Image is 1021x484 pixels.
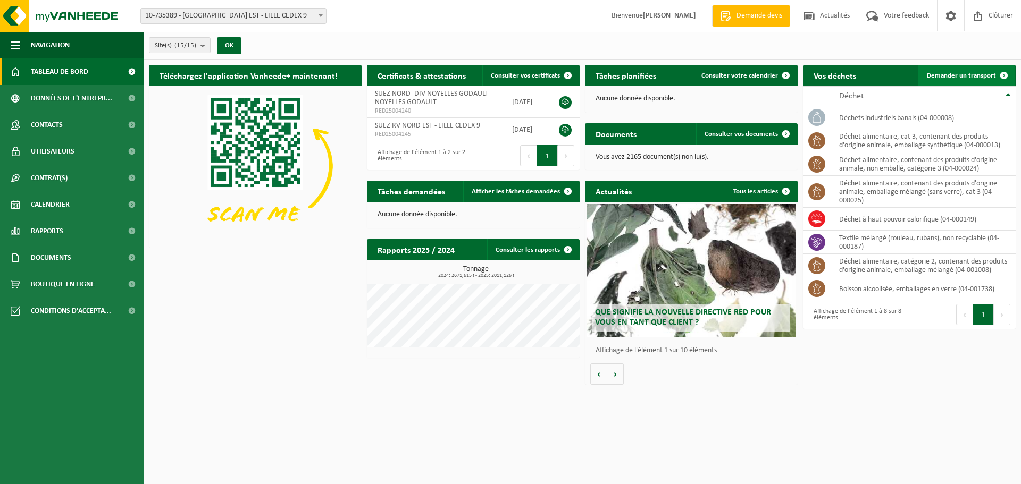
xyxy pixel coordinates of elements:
a: Demander un transport [918,65,1015,86]
span: Afficher les tâches demandées [472,188,560,195]
a: Demande devis [712,5,790,27]
span: SUEZ NORD- DIV NOYELLES GODAULT - NOYELLES GODAULT [375,90,492,106]
span: Consulter vos certificats [491,72,560,79]
a: Afficher les tâches demandées [463,181,579,202]
a: Consulter les rapports [487,239,579,260]
p: Affichage de l'élément 1 sur 10 éléments [596,347,792,354]
span: Utilisateurs [31,138,74,165]
td: déchet alimentaire, cat 3, contenant des produits d'origine animale, emballage synthétique (04-00... [831,129,1016,152]
a: Que signifie la nouvelle directive RED pour vous en tant que client ? [587,204,796,337]
button: 1 [973,304,994,325]
span: RED25004245 [375,130,496,139]
button: Volgende [607,363,624,385]
span: Navigation [31,32,70,58]
a: Consulter vos certificats [482,65,579,86]
span: 10-735389 - SUEZ RV NORD EST - LILLE CEDEX 9 [141,9,326,23]
button: Vorige [590,363,607,385]
span: Conditions d'accepta... [31,298,111,324]
p: Aucune donnée disponible. [596,95,787,103]
button: Next [994,304,1010,325]
span: Rapports [31,218,63,244]
td: déchets industriels banals (04-000008) [831,106,1016,129]
span: Que signifie la nouvelle directive RED pour vous en tant que client ? [595,308,771,327]
button: 1 [537,145,558,166]
h2: Actualités [585,181,642,201]
span: 2024: 2671,615 t - 2025: 2011,126 t [372,273,580,278]
h3: Tonnage [372,266,580,278]
span: Déchet [839,92,864,100]
button: OK [217,37,241,54]
h2: Certificats & attestations [367,65,476,86]
div: Affichage de l'élément 1 à 2 sur 2 éléments [372,144,468,167]
button: Next [558,145,574,166]
button: Previous [956,304,973,325]
td: déchet alimentaire, catégorie 2, contenant des produits d'origine animale, emballage mélangé (04-... [831,254,1016,277]
p: Aucune donnée disponible. [378,211,569,218]
span: RED25004240 [375,107,496,115]
span: Consulter vos documents [705,131,778,138]
button: Site(s)(15/15) [149,37,211,53]
span: Calendrier [31,191,70,218]
span: Boutique en ligne [31,271,95,298]
td: déchet alimentaire, contenant des produits d'origine animale, non emballé, catégorie 3 (04-000024) [831,152,1016,176]
h2: Tâches planifiées [585,65,667,86]
span: 10-735389 - SUEZ RV NORD EST - LILLE CEDEX 9 [140,8,327,24]
td: [DATE] [504,118,548,141]
td: textile mélangé (rouleau, rubans), non recyclable (04-000187) [831,231,1016,254]
h2: Téléchargez l'application Vanheede+ maintenant! [149,65,348,86]
span: Données de l'entrepr... [31,85,112,112]
td: [DATE] [504,86,548,118]
h2: Documents [585,123,647,144]
span: Tableau de bord [31,58,88,85]
td: déchet alimentaire, contenant des produits d'origine animale, emballage mélangé (sans verre), cat... [831,176,1016,208]
span: Demande devis [734,11,785,21]
td: déchet à haut pouvoir calorifique (04-000149) [831,208,1016,231]
h2: Tâches demandées [367,181,456,201]
h2: Rapports 2025 / 2024 [367,239,465,260]
img: Download de VHEPlus App [149,86,362,245]
span: Consulter votre calendrier [701,72,778,79]
div: Affichage de l'élément 1 à 8 sur 8 éléments [808,303,904,326]
button: Previous [520,145,537,166]
span: Demander un transport [927,72,996,79]
p: Vous avez 2165 document(s) non lu(s). [596,154,787,161]
span: Contrat(s) [31,165,68,191]
strong: [PERSON_NAME] [643,12,696,20]
span: Documents [31,244,71,271]
a: Consulter vos documents [696,123,797,145]
span: Contacts [31,112,63,138]
span: Site(s) [155,38,196,54]
a: Tous les articles [725,181,797,202]
span: SUEZ RV NORD EST - LILLE CEDEX 9 [375,122,480,130]
h2: Vos déchets [803,65,867,86]
td: boisson alcoolisée, emballages en verre (04-001738) [831,277,1016,300]
count: (15/15) [174,42,196,49]
a: Consulter votre calendrier [693,65,797,86]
